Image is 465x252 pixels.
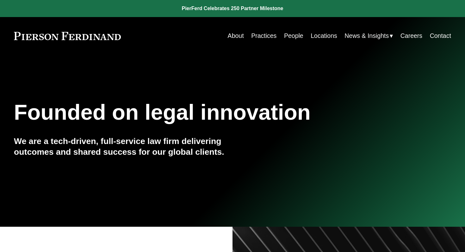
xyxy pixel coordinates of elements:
[344,30,389,41] span: News & Insights
[400,30,422,42] a: Careers
[311,30,337,42] a: Locations
[14,136,232,157] h4: We are a tech-driven, full-service law firm delivering outcomes and shared success for our global...
[228,30,244,42] a: About
[430,30,451,42] a: Contact
[344,30,393,42] a: folder dropdown
[251,30,276,42] a: Practices
[14,100,378,125] h1: Founded on legal innovation
[284,30,303,42] a: People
